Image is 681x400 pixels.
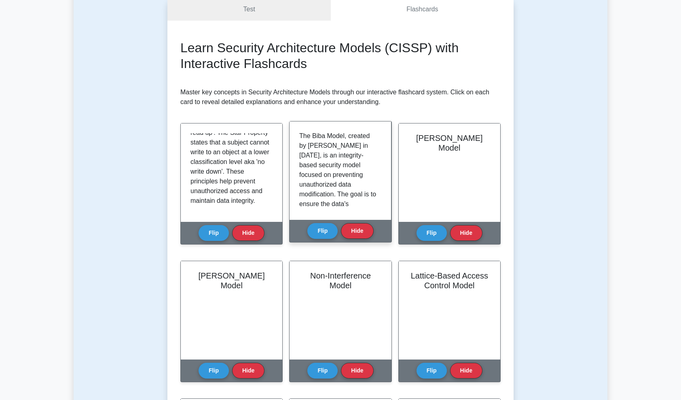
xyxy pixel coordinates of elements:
[341,223,373,239] button: Hide
[199,225,229,241] button: Flip
[180,40,501,71] h2: Learn Security Architecture Models (CISSP) with Interactive Flashcards
[299,271,381,290] h2: Non-Interference Model
[307,363,338,379] button: Flip
[417,363,447,379] button: Flip
[408,133,491,153] h2: [PERSON_NAME] Model
[450,225,482,241] button: Hide
[408,271,491,290] h2: Lattice-Based Access Control Model
[232,363,264,379] button: Hide
[417,225,447,241] button: Flip
[190,271,273,290] h2: [PERSON_NAME] Model
[199,363,229,379] button: Flip
[341,363,373,379] button: Hide
[450,363,482,379] button: Hide
[232,225,264,241] button: Hide
[307,223,338,239] button: Flip
[180,87,501,107] p: Master key concepts in Security Architecture Models through our interactive flashcard system. Cli...
[299,131,378,394] p: The Biba Model, created by [PERSON_NAME] in [DATE], is an integrity-based security model focused ...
